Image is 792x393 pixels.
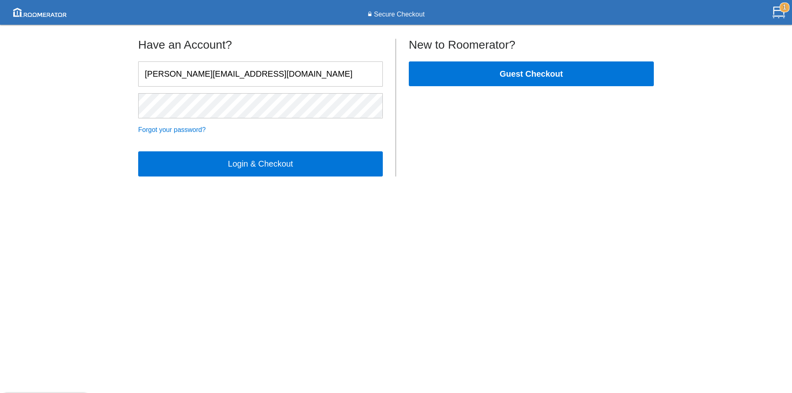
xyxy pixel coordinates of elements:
img: roomerator-logo.png [10,5,70,20]
button: Guest Checkout [409,61,654,86]
strong: 1 [780,2,790,12]
h3: Have an Account? [138,39,383,58]
input: Email [139,62,382,86]
h3: New to Roomerator? [409,39,654,58]
b: Guest Checkout [500,69,563,78]
label: Secure Checkout [372,9,425,19]
img: Lock [368,12,372,18]
input: Login & Checkout [138,151,383,176]
img: Cart.svg [773,6,785,19]
a: Forgot your password? [138,126,206,133]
